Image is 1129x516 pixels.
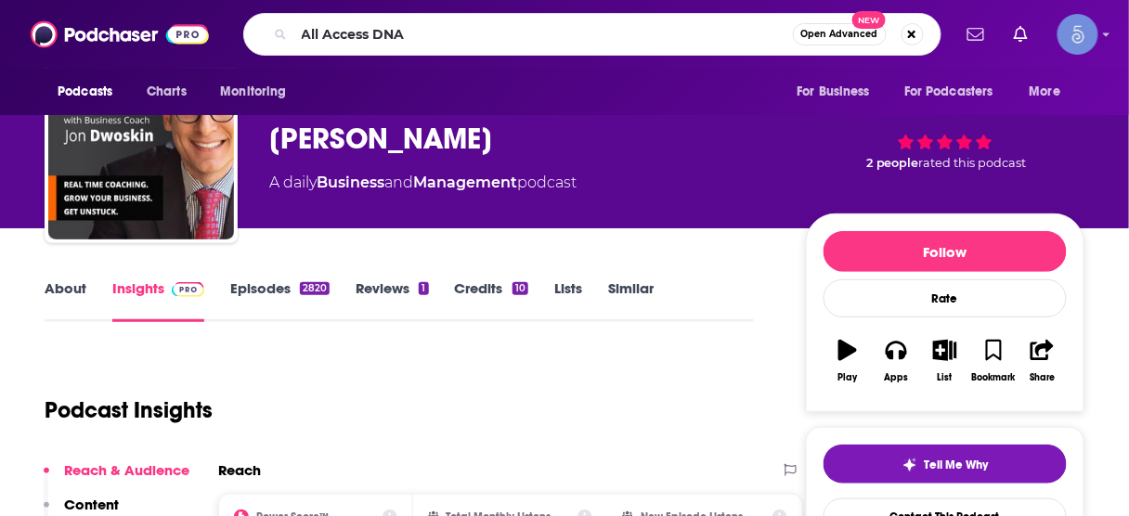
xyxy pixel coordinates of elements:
a: About [45,279,86,322]
span: For Business [797,79,870,105]
span: Podcasts [58,79,112,105]
span: New [852,11,886,29]
img: Podchaser - Follow, Share and Rate Podcasts [31,17,209,52]
button: Show profile menu [1058,14,1098,55]
div: Bookmark [972,372,1016,383]
a: Management [413,174,517,191]
div: 8 2 peoplerated this podcast [806,67,1084,182]
span: For Podcasters [904,79,993,105]
span: More [1030,79,1061,105]
h1: Podcast Insights [45,396,213,424]
button: Reach & Audience [44,461,189,496]
button: open menu [207,74,310,110]
img: THINK Business with Jon Dwoskin [48,54,234,239]
span: Monitoring [220,79,286,105]
a: Charts [135,74,198,110]
button: Bookmark [969,328,1018,394]
div: 2820 [300,282,330,295]
div: Search podcasts, credits, & more... [243,13,941,56]
a: Lists [554,279,582,322]
div: Apps [885,372,909,383]
h2: Reach [218,461,261,479]
span: Tell Me Why [925,458,989,472]
div: Share [1030,372,1055,383]
button: open menu [892,74,1020,110]
span: Charts [147,79,187,105]
a: Reviews1 [356,279,428,322]
span: and [384,174,413,191]
span: rated this podcast [919,156,1027,170]
span: Open Advanced [801,30,878,39]
div: 1 [419,282,428,295]
a: Show notifications dropdown [1006,19,1035,50]
span: 2 people [866,156,919,170]
button: Open AdvancedNew [793,23,887,45]
p: Reach & Audience [64,461,189,479]
span: Logged in as Spiral5-G1 [1058,14,1098,55]
button: open menu [1017,74,1084,110]
p: Content [64,496,119,513]
button: Follow [824,231,1067,272]
div: List [938,372,953,383]
a: Show notifications dropdown [960,19,992,50]
button: Play [824,328,872,394]
a: Credits10 [455,279,528,322]
div: Play [838,372,858,383]
img: Podchaser Pro [172,282,204,297]
button: open menu [45,74,136,110]
img: User Profile [1058,14,1098,55]
img: tell me why sparkle [902,458,917,472]
button: Share [1019,328,1067,394]
div: A daily podcast [269,172,577,194]
div: 10 [513,282,528,295]
a: Similar [608,279,654,322]
button: tell me why sparkleTell Me Why [824,445,1067,484]
button: open menu [784,74,893,110]
button: List [921,328,969,394]
div: Rate [824,279,1067,317]
input: Search podcasts, credits, & more... [294,19,793,49]
button: Apps [872,328,920,394]
a: Episodes2820 [230,279,330,322]
a: InsightsPodchaser Pro [112,279,204,322]
a: Business [317,174,384,191]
